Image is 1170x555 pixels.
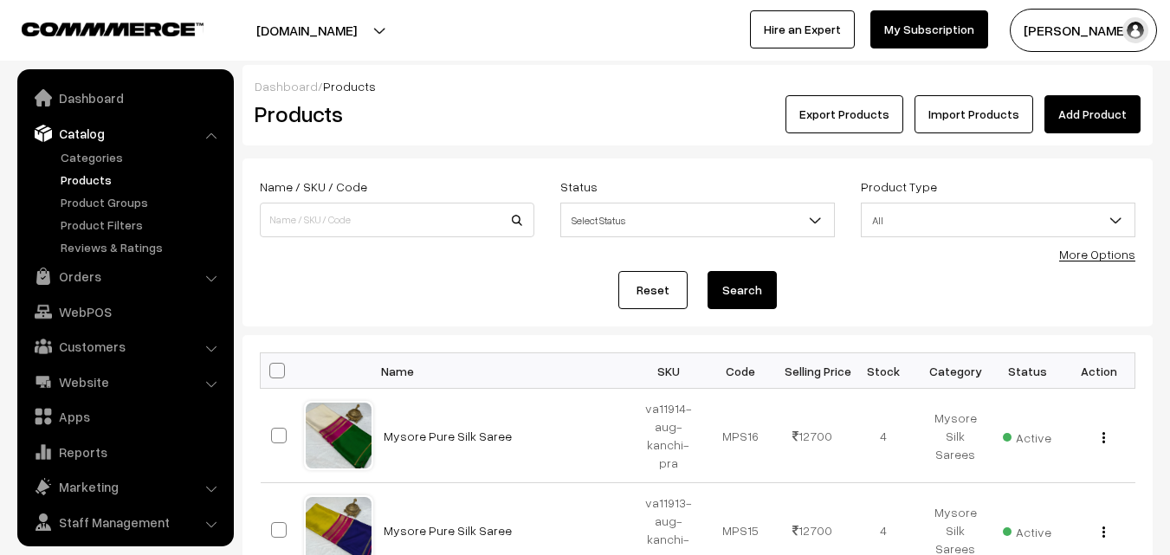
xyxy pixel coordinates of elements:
span: Active [1003,424,1051,447]
th: SKU [633,353,705,389]
a: Product Filters [56,216,228,234]
a: Marketing [22,471,228,502]
a: Website [22,366,228,397]
label: Status [560,177,598,196]
th: Stock [848,353,920,389]
span: All [861,203,1135,237]
a: Hire an Expert [750,10,855,48]
td: Mysore Silk Sarees [920,389,992,483]
span: Products [323,79,376,94]
button: [PERSON_NAME] [1010,9,1157,52]
a: Import Products [915,95,1033,133]
input: Name / SKU / Code [260,203,534,237]
span: All [862,205,1134,236]
label: Product Type [861,177,937,196]
a: Dashboard [255,79,318,94]
a: Apps [22,401,228,432]
th: Selling Price [776,353,848,389]
a: Reset [618,271,688,309]
a: My Subscription [870,10,988,48]
h2: Products [255,100,533,127]
a: More Options [1059,247,1135,261]
span: Select Status [560,203,835,237]
img: user [1122,17,1148,43]
a: Dashboard [22,82,228,113]
a: Mysore Pure Silk Saree [384,429,512,443]
a: Reviews & Ratings [56,238,228,256]
span: Select Status [561,205,834,236]
a: WebPOS [22,296,228,327]
img: Menu [1102,432,1105,443]
a: Orders [22,261,228,292]
a: Customers [22,331,228,362]
td: 12700 [776,389,848,483]
th: Category [920,353,992,389]
td: MPS16 [704,389,776,483]
div: / [255,77,1141,95]
th: Code [704,353,776,389]
a: Staff Management [22,507,228,538]
th: Action [1063,353,1135,389]
button: Search [708,271,777,309]
a: Products [56,171,228,189]
th: Status [992,353,1063,389]
a: Product Groups [56,193,228,211]
a: Categories [56,148,228,166]
span: Active [1003,519,1051,541]
a: COMMMERCE [22,17,173,38]
button: [DOMAIN_NAME] [196,9,417,52]
a: Reports [22,436,228,468]
td: va11914-aug-kanchi-pra [633,389,705,483]
label: Name / SKU / Code [260,177,367,196]
a: Add Product [1044,95,1141,133]
th: Name [373,353,633,389]
img: COMMMERCE [22,23,204,35]
a: Catalog [22,118,228,149]
img: Menu [1102,526,1105,538]
td: 4 [848,389,920,483]
a: Mysore Pure Silk Saree [384,523,512,538]
button: Export Products [785,95,903,133]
